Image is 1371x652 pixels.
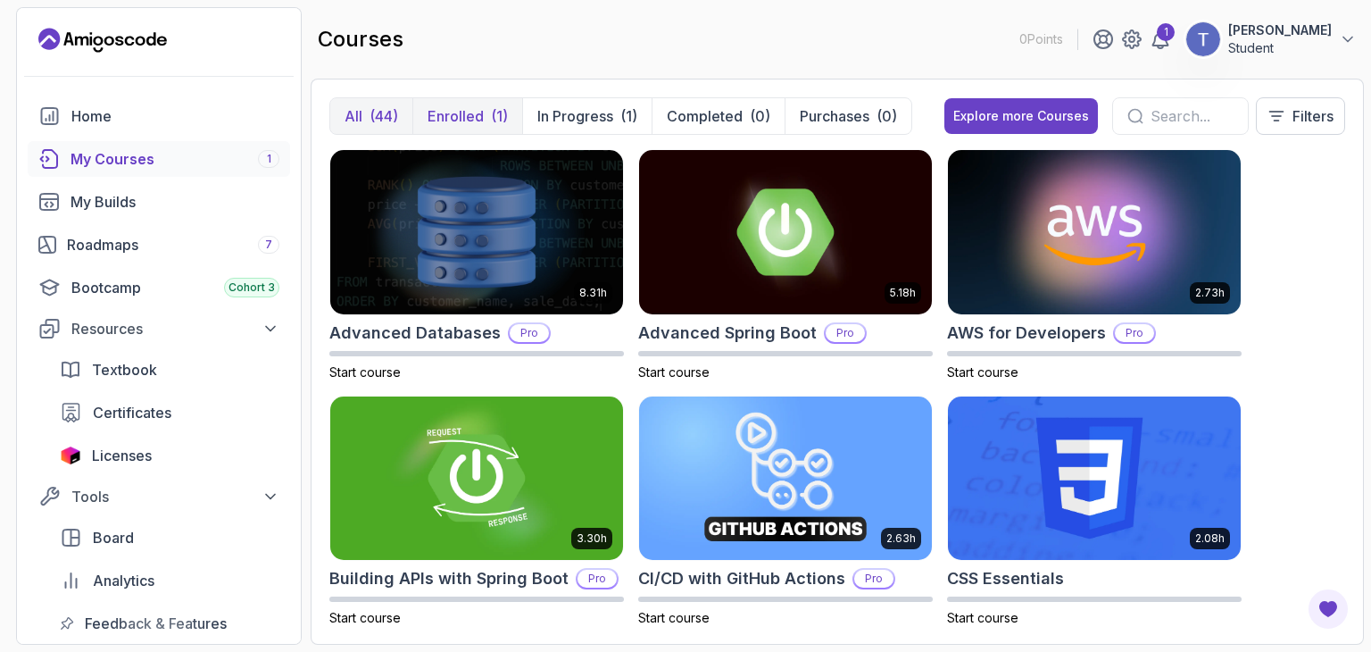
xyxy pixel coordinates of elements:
[71,148,279,170] div: My Courses
[944,98,1098,134] button: Explore more Courses
[1150,29,1171,50] a: 1
[1019,30,1063,48] p: 0 Points
[49,438,290,473] a: licenses
[826,324,865,342] p: Pro
[93,527,134,548] span: Board
[1307,588,1350,631] button: Open Feedback Button
[71,277,279,298] div: Bootcamp
[877,105,897,127] div: (0)
[370,105,398,127] div: (44)
[638,364,710,380] span: Start course
[667,105,743,127] p: Completed
[947,321,1106,346] h2: AWS for Developers
[412,98,522,134] button: Enrolled(1)
[947,610,1018,625] span: Start course
[1157,23,1175,41] div: 1
[93,570,154,591] span: Analytics
[318,25,403,54] h2: courses
[71,318,279,339] div: Resources
[329,364,401,380] span: Start course
[228,280,275,295] span: Cohort 3
[750,105,770,127] div: (0)
[92,445,152,466] span: Licenses
[948,397,1241,561] img: CSS Essentials card
[71,191,279,213] div: My Builds
[638,321,817,346] h2: Advanced Spring Boot
[577,570,617,588] p: Pro
[329,321,501,346] h2: Advanced Databases
[638,610,710,625] span: Start course
[85,613,227,634] span: Feedback & Features
[577,531,607,546] p: 3.30h
[28,270,290,305] a: bootcamp
[28,98,290,134] a: home
[267,152,271,166] span: 1
[890,286,916,300] p: 5.18h
[639,397,932,561] img: CI/CD with GitHub Actions card
[71,105,279,127] div: Home
[28,141,290,177] a: courses
[60,447,81,464] img: jetbrains icon
[1195,286,1225,300] p: 2.73h
[265,238,272,252] span: 7
[329,566,569,591] h2: Building APIs with Spring Boot
[1151,105,1234,127] input: Search...
[28,184,290,220] a: builds
[947,364,1018,380] span: Start course
[28,481,290,513] button: Tools
[49,520,290,556] a: board
[93,402,171,423] span: Certificates
[67,234,279,255] div: Roadmaps
[1292,105,1334,127] p: Filters
[537,105,613,127] p: In Progress
[49,606,290,641] a: feedback
[49,395,290,430] a: certificates
[1185,21,1357,57] button: user profile image[PERSON_NAME]Student
[785,98,911,134] button: Purchases(0)
[1228,21,1332,39] p: [PERSON_NAME]
[330,397,623,561] img: Building APIs with Spring Boot card
[38,26,167,54] a: Landing page
[1115,324,1154,342] p: Pro
[638,566,845,591] h2: CI/CD with GitHub Actions
[620,105,637,127] div: (1)
[953,107,1089,125] div: Explore more Courses
[28,227,290,263] a: roadmaps
[330,150,623,314] img: Advanced Databases card
[579,286,607,300] p: 8.31h
[1186,22,1220,56] img: user profile image
[522,98,652,134] button: In Progress(1)
[510,324,549,342] p: Pro
[1256,97,1345,135] button: Filters
[49,352,290,388] a: textbook
[491,105,508,127] div: (1)
[428,105,484,127] p: Enrolled
[854,570,893,588] p: Pro
[49,563,290,598] a: analytics
[329,610,401,625] span: Start course
[639,150,932,314] img: Advanced Spring Boot card
[92,359,157,380] span: Textbook
[947,566,1064,591] h2: CSS Essentials
[330,98,412,134] button: All(44)
[886,531,916,546] p: 2.63h
[652,98,785,134] button: Completed(0)
[71,486,279,507] div: Tools
[28,313,290,345] button: Resources
[345,105,362,127] p: All
[800,105,869,127] p: Purchases
[1195,531,1225,546] p: 2.08h
[1228,39,1332,57] p: Student
[948,150,1241,314] img: AWS for Developers card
